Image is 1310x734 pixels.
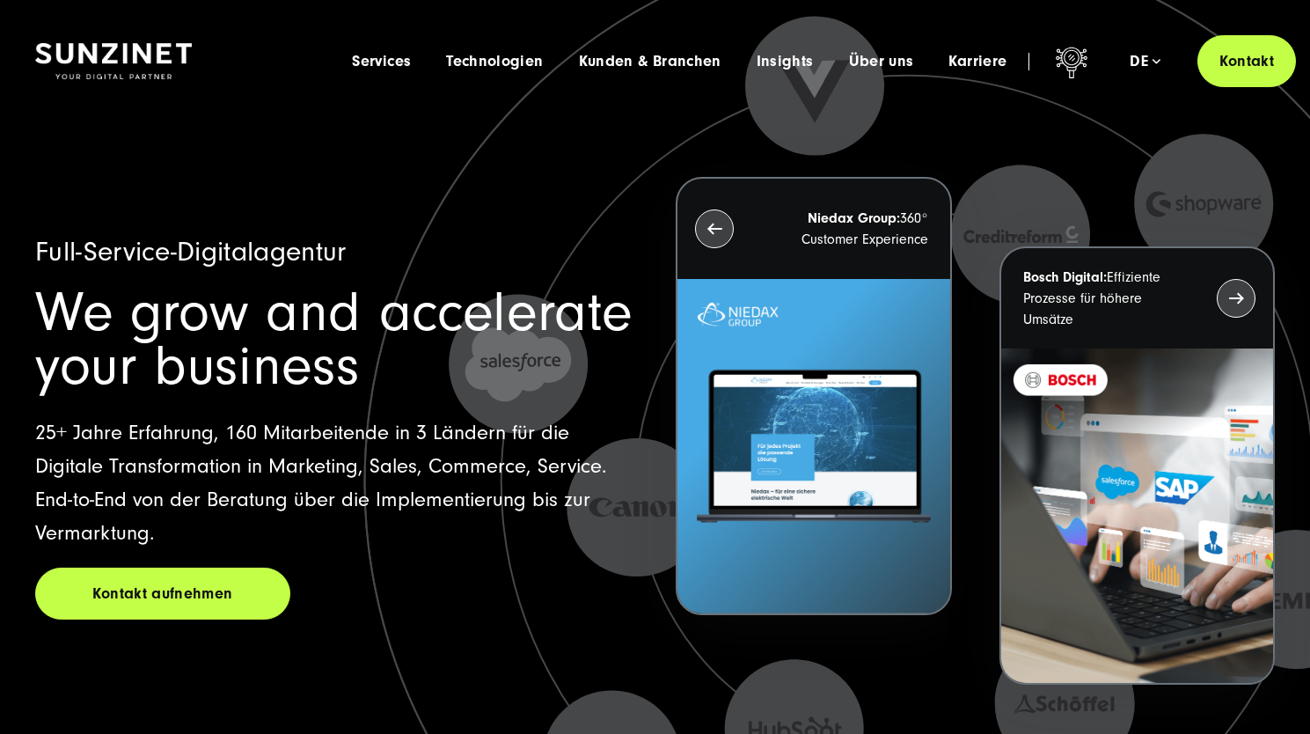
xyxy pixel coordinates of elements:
img: SUNZINET Full Service Digital Agentur [35,43,192,80]
img: BOSCH - Kundeprojekt - Digital Transformation Agentur SUNZINET [1001,349,1273,683]
strong: Niedax Group: [808,210,900,226]
a: Über uns [849,53,914,70]
a: Technologien [446,53,543,70]
span: We grow and accelerate your business [35,281,633,398]
div: de [1130,53,1160,70]
p: 25+ Jahre Erfahrung, 160 Mitarbeitende in 3 Ländern für die Digitale Transformation in Marketing,... [35,416,634,550]
a: Services [352,53,411,70]
button: Bosch Digital:Effiziente Prozesse für höhere Umsätze BOSCH - Kundeprojekt - Digital Transformatio... [999,246,1275,685]
a: Kontakt aufnehmen [35,568,290,620]
strong: Bosch Digital: [1023,269,1107,285]
button: Niedax Group:360° Customer Experience Letztes Projekt von Niedax. Ein Laptop auf dem die Niedax W... [676,177,951,615]
a: Karriere [948,53,1006,70]
p: Effiziente Prozesse für höhere Umsätze [1023,267,1185,330]
a: Kunden & Branchen [579,53,721,70]
img: Letztes Projekt von Niedax. Ein Laptop auf dem die Niedax Website geöffnet ist, auf blauem Hinter... [677,279,949,613]
span: Full-Service-Digitalagentur [35,236,347,268]
a: Insights [757,53,814,70]
a: Kontakt [1197,35,1296,87]
p: 360° Customer Experience [765,208,927,250]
